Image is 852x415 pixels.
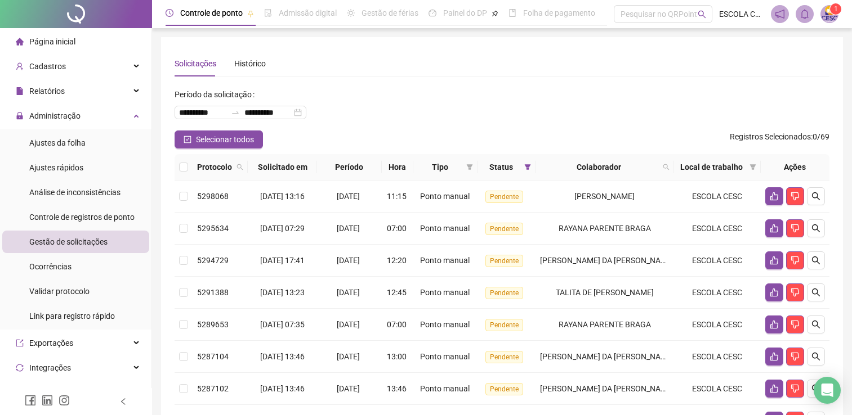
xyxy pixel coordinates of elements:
span: Cadastros [29,62,66,71]
span: filter [750,164,756,170]
sup: Atualize o seu contato no menu Meus Dados [830,3,841,15]
span: [DATE] [337,256,360,265]
span: Pendente [485,383,523,395]
span: ESCOLA CESC [719,8,764,20]
span: Ajustes da folha [29,138,86,147]
span: Controle de ponto [180,8,243,17]
span: Ponto manual [420,288,470,297]
span: Ponto manual [420,384,470,393]
td: ESCOLA CESC [674,245,761,277]
span: Ajustes rápidos [29,163,83,172]
span: [DATE] 13:23 [260,288,305,297]
td: ESCOLA CESC [674,309,761,341]
span: search [698,10,706,19]
span: Painel do DP [443,8,487,17]
span: search [811,384,820,393]
span: dislike [791,320,800,329]
span: like [770,352,779,361]
span: Pendente [485,191,523,203]
span: 5289653 [197,320,229,329]
span: [DATE] 13:46 [260,384,305,393]
span: RAYANA PARENTE BRAGA [559,224,651,233]
span: dislike [791,192,800,201]
span: Integrações [29,363,71,372]
th: Período [317,154,382,181]
span: dislike [791,384,800,393]
span: notification [775,9,785,19]
td: ESCOLA CESC [674,373,761,405]
span: Pendente [485,287,523,299]
div: Ações [765,161,825,173]
span: Relatórios [29,87,65,96]
div: Solicitações [175,57,216,70]
th: Hora [382,154,413,181]
span: user-add [16,62,24,70]
span: Pendente [485,351,523,363]
span: Admissão digital [279,8,337,17]
span: 12:20 [387,256,407,265]
span: Análise de inconsistências [29,188,121,197]
span: 5294729 [197,256,229,265]
span: Link para registro rápido [29,312,115,321]
span: [PERSON_NAME] [574,192,635,201]
span: Pendente [485,223,523,235]
span: Ocorrências [29,262,72,271]
span: Ponto manual [420,256,470,265]
span: Validar protocolo [29,287,90,296]
span: [DATE] [337,192,360,201]
span: export [16,339,24,347]
span: 1 [834,5,838,13]
span: dislike [791,224,800,233]
td: ESCOLA CESC [674,277,761,309]
span: book [508,9,516,17]
span: RAYANA PARENTE BRAGA [559,320,651,329]
span: Status [482,161,519,173]
span: [PERSON_NAME] DA [PERSON_NAME] [540,384,674,393]
span: file-done [264,9,272,17]
span: 12:45 [387,288,407,297]
span: Folha de pagamento [523,8,595,17]
span: lock [16,112,24,120]
span: Gestão de férias [362,8,418,17]
span: [PERSON_NAME] DA [PERSON_NAME] [540,352,674,361]
td: ESCOLA CESC [674,213,761,245]
span: [PERSON_NAME] DA [PERSON_NAME] [540,256,674,265]
span: Controle de registros de ponto [29,213,135,222]
span: 07:00 [387,224,407,233]
span: linkedin [42,395,53,406]
span: like [770,192,779,201]
span: dislike [791,288,800,297]
span: 5295634 [197,224,229,233]
span: search [811,192,820,201]
span: sun [347,9,355,17]
span: 5287104 [197,352,229,361]
span: Ponto manual [420,192,470,201]
button: Selecionar todos [175,130,263,148]
span: left [119,398,127,405]
span: Administração [29,111,81,120]
span: [DATE] 13:46 [260,352,305,361]
span: [DATE] 17:41 [260,256,305,265]
span: Ponto manual [420,320,470,329]
span: like [770,256,779,265]
span: 5298068 [197,192,229,201]
span: [DATE] [337,288,360,297]
span: to [231,108,240,117]
span: filter [747,159,759,175]
span: Selecionar todos [196,133,254,146]
th: Solicitado em [248,154,317,181]
span: TALITA DE [PERSON_NAME] [556,288,654,297]
span: sync [16,364,24,372]
span: like [770,224,779,233]
span: Protocolo [197,161,232,173]
span: instagram [59,395,70,406]
span: [DATE] 13:16 [260,192,305,201]
span: dashboard [429,9,436,17]
span: like [770,288,779,297]
span: facebook [25,395,36,406]
span: search [234,159,246,175]
span: 13:00 [387,352,407,361]
span: [DATE] [337,320,360,329]
img: 84976 [821,6,838,22]
span: Registros Selecionados [730,132,811,141]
